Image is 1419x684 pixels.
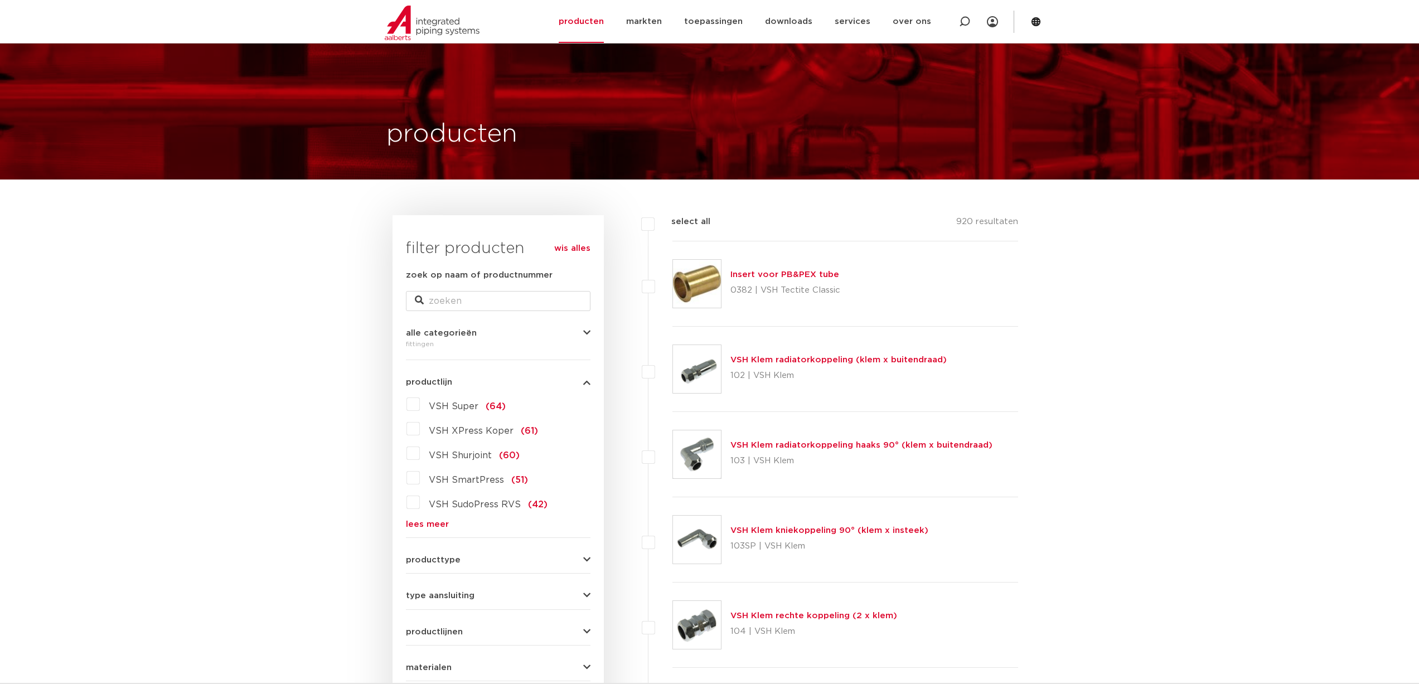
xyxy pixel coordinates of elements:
label: select all [655,215,710,229]
span: productlijn [406,378,452,386]
a: VSH Klem radiatorkoppeling (klem x buitendraad) [730,356,947,364]
p: 920 resultaten [956,215,1018,232]
a: wis alles [554,242,590,255]
span: (42) [528,500,548,509]
span: (51) [511,476,528,484]
h1: producten [386,117,517,152]
img: Thumbnail for VSH Klem radiatorkoppeling haaks 90° (klem x buitendraad) [673,430,721,478]
img: Thumbnail for VSH Klem radiatorkoppeling (klem x buitendraad) [673,345,721,393]
span: VSH XPress Koper [429,426,514,435]
p: 103SP | VSH Klem [730,537,928,555]
span: (60) [499,451,520,460]
button: productlijn [406,378,590,386]
button: materialen [406,663,590,672]
img: Thumbnail for VSH Klem kniekoppeling 90° (klem x insteek) [673,516,721,564]
span: materialen [406,663,452,672]
div: fittingen [406,337,590,351]
a: VSH Klem rechte koppeling (2 x klem) [730,612,897,620]
span: productlijnen [406,628,463,636]
p: 102 | VSH Klem [730,367,947,385]
span: VSH SmartPress [429,476,504,484]
button: type aansluiting [406,591,590,600]
a: VSH Klem radiatorkoppeling haaks 90° (klem x buitendraad) [730,441,992,449]
p: 0382 | VSH Tectite Classic [730,282,840,299]
span: VSH Shurjoint [429,451,492,460]
span: alle categorieën [406,329,477,337]
span: (64) [486,402,506,411]
img: Thumbnail for VSH Klem rechte koppeling (2 x klem) [673,601,721,649]
span: type aansluiting [406,591,474,600]
button: alle categorieën [406,329,590,337]
a: VSH Klem kniekoppeling 90° (klem x insteek) [730,526,928,535]
input: zoeken [406,291,590,311]
span: producttype [406,556,461,564]
span: VSH SudoPress RVS [429,500,521,509]
button: productlijnen [406,628,590,636]
img: Thumbnail for Insert voor PB&PEX tube [673,260,721,308]
label: zoek op naam of productnummer [406,269,553,282]
p: 104 | VSH Klem [730,623,897,641]
span: VSH Super [429,402,478,411]
a: lees meer [406,520,590,528]
button: producttype [406,556,590,564]
p: 103 | VSH Klem [730,452,992,470]
h3: filter producten [406,237,590,260]
a: Insert voor PB&PEX tube [730,270,839,279]
span: (61) [521,426,538,435]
